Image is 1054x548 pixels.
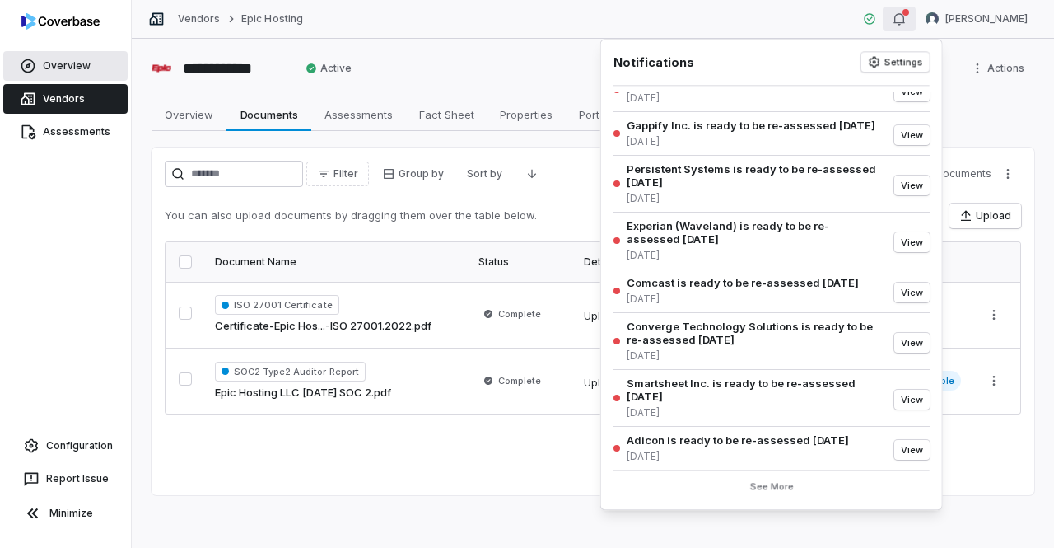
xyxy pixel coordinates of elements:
div: [DATE] [627,293,859,306]
div: Status [478,255,564,269]
span: SOC2 Type2 Auditor Report [215,362,366,382]
span: Properties [493,104,559,125]
div: Experian (Waveland) is ready to be re-assessed [DATE] [627,219,881,246]
a: Vendors [3,84,128,114]
button: More actions [966,56,1034,81]
div: Comcast is ready to be re-assessed [DATE] [627,276,859,289]
div: Details [584,255,961,269]
button: View [894,440,930,460]
button: Filter [306,162,369,186]
button: More actions [995,162,1021,186]
div: Adicon is ready to be re-assessed [DATE] [627,433,849,447]
div: Gappify Inc. is ready to be re-assessed [DATE] [627,119,875,132]
span: [PERSON_NAME] [945,12,1028,26]
img: Arun Muthu avatar [926,12,939,26]
button: See More [743,477,800,497]
svg: Descending [525,167,539,180]
button: View [894,176,930,195]
span: Overview [158,104,220,125]
button: Sort by [457,162,512,186]
div: [DATE] [627,192,881,205]
button: Arun Muthu avatar[PERSON_NAME] [916,7,1038,31]
span: Fact Sheet [413,104,481,125]
div: [DATE] [627,450,849,463]
div: [DATE] [627,249,881,262]
div: Uploaded [584,374,796,391]
div: Converge Technology Solutions is ready to be re-assessed [DATE] [627,320,881,346]
button: More actions [981,302,1007,327]
a: Certificate-Epic Hos...-ISO 27001.2022.pdf [215,318,431,335]
span: Filter [333,167,358,180]
h1: Notifications [613,52,694,72]
div: Persistent Systems is ready to be re-assessed [DATE] [627,162,881,189]
span: Portals [572,104,621,125]
div: [DATE] [627,91,865,105]
span: Active [305,62,352,75]
button: View [894,82,930,101]
span: Complete [498,307,541,321]
a: Configuration [7,431,124,461]
button: Upload [949,204,1021,228]
span: 2 documents [928,167,991,180]
div: Uploaded [584,308,824,325]
span: ISO 27001 Certificate [215,295,339,315]
span: Assessments [318,104,399,125]
button: Minimize [7,497,124,530]
button: View [894,283,930,302]
div: [DATE] [627,406,881,419]
button: View [894,390,930,410]
span: Documents [234,104,305,125]
div: Smartsheet Inc. is ready to be re-assessed [DATE] [627,377,881,403]
span: Complete [498,374,541,387]
button: Group by [372,162,454,186]
a: Epic Hosting [241,12,302,26]
button: More actions [981,368,1007,393]
a: Vendors [178,12,220,26]
button: View [894,125,930,145]
p: You can also upload documents by dragging them over the table below. [165,208,537,224]
button: View [894,232,930,252]
div: Document Name [215,255,459,269]
button: Report Issue [7,464,124,494]
a: Epic Hosting LLC [DATE] SOC 2.pdf [215,385,391,401]
button: Settings [861,52,930,72]
img: logo-D7KZi-bG.svg [21,13,100,30]
div: [DATE] [627,135,875,148]
a: Assessments [3,117,128,147]
a: Overview [3,51,128,81]
button: Descending [515,162,548,186]
div: [DATE] [627,349,881,363]
button: View [894,333,930,353]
